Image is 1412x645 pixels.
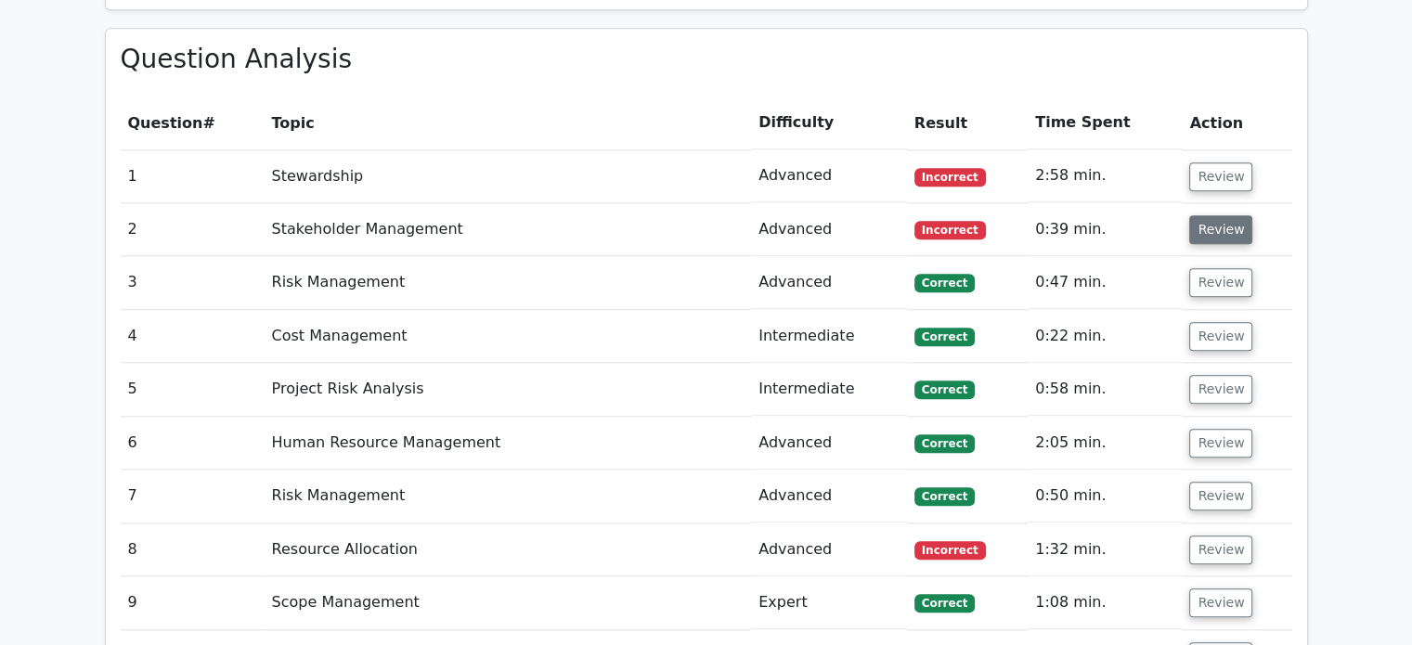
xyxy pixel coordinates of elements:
[751,97,907,149] th: Difficulty
[265,576,752,629] td: Scope Management
[914,221,986,239] span: Incorrect
[1028,417,1182,470] td: 2:05 min.
[1028,363,1182,416] td: 0:58 min.
[907,97,1028,149] th: Result
[914,594,975,613] span: Correct
[265,417,752,470] td: Human Resource Management
[265,470,752,522] td: Risk Management
[1189,535,1252,564] button: Review
[1028,310,1182,363] td: 0:22 min.
[1189,375,1252,404] button: Review
[121,203,265,256] td: 2
[1028,470,1182,522] td: 0:50 min.
[751,523,907,576] td: Advanced
[1189,482,1252,510] button: Review
[914,168,986,187] span: Incorrect
[1028,203,1182,256] td: 0:39 min.
[914,274,975,292] span: Correct
[914,541,986,560] span: Incorrect
[1182,97,1291,149] th: Action
[1189,162,1252,191] button: Review
[751,203,907,256] td: Advanced
[1189,322,1252,351] button: Review
[265,310,752,363] td: Cost Management
[751,417,907,470] td: Advanced
[265,97,752,149] th: Topic
[265,363,752,416] td: Project Risk Analysis
[121,310,265,363] td: 4
[121,363,265,416] td: 5
[121,149,265,202] td: 1
[751,310,907,363] td: Intermediate
[1189,268,1252,297] button: Review
[1189,588,1252,617] button: Review
[265,203,752,256] td: Stakeholder Management
[121,470,265,522] td: 7
[1189,429,1252,458] button: Review
[1028,97,1182,149] th: Time Spent
[121,256,265,309] td: 3
[121,417,265,470] td: 6
[751,256,907,309] td: Advanced
[914,434,975,453] span: Correct
[751,576,907,629] td: Expert
[1028,523,1182,576] td: 1:32 min.
[128,114,203,132] span: Question
[121,44,1292,75] h3: Question Analysis
[751,470,907,522] td: Advanced
[121,523,265,576] td: 8
[751,363,907,416] td: Intermediate
[914,381,975,399] span: Correct
[1028,256,1182,309] td: 0:47 min.
[1028,576,1182,629] td: 1:08 min.
[914,328,975,346] span: Correct
[1189,215,1252,244] button: Review
[121,576,265,629] td: 9
[1028,149,1182,202] td: 2:58 min.
[914,487,975,506] span: Correct
[265,256,752,309] td: Risk Management
[121,97,265,149] th: #
[751,149,907,202] td: Advanced
[265,523,752,576] td: Resource Allocation
[265,149,752,202] td: Stewardship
